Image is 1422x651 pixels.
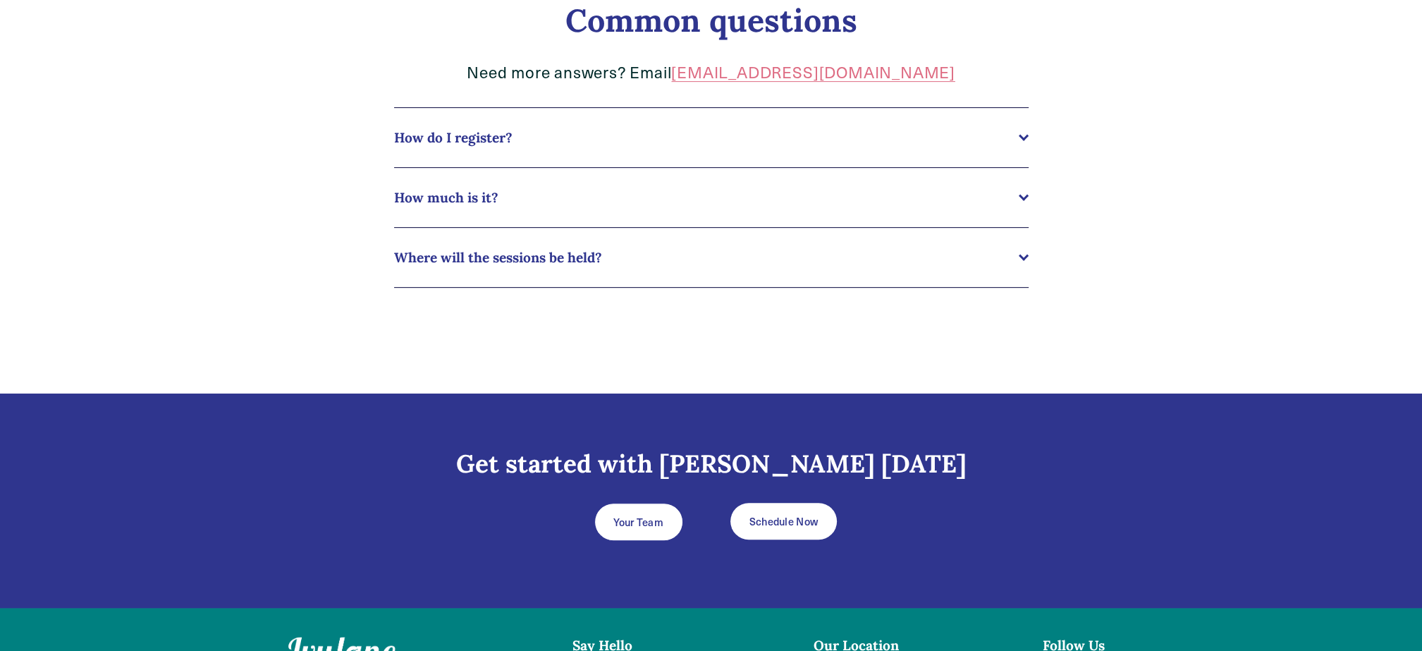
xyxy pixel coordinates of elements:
[394,62,1029,83] p: Need more answers? Email
[394,189,1019,206] span: How much is it?
[394,108,1029,167] button: How do I register?
[594,503,683,541] a: Your Team
[394,228,1029,287] button: Where will the sessions be held?
[730,503,837,540] a: Schedule Now
[671,61,955,83] a: [EMAIL_ADDRESS][DOMAIN_NAME]
[394,129,1019,146] span: How do I register?
[394,249,1019,266] span: Where will the sessions be held?
[394,1,1029,39] h2: Common questions
[394,168,1029,227] button: How much is it?
[288,449,1134,480] h3: Get started with [PERSON_NAME] [DATE]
